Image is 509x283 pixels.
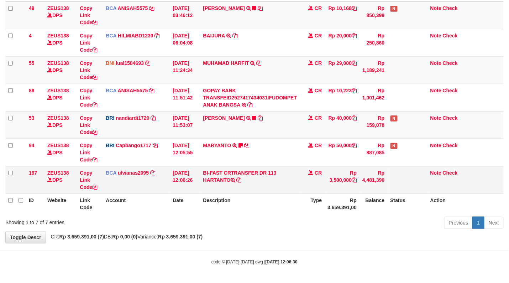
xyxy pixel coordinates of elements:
[315,33,322,38] span: CR
[390,143,398,149] span: Has Note
[352,177,357,183] a: Copy Rp 3,500,000 to clipboard
[80,60,97,80] a: Copy Link Code
[325,111,360,139] td: Rp 40,000
[29,115,35,121] span: 53
[352,5,357,11] a: Copy Rp 10,168 to clipboard
[315,5,322,11] span: CR
[29,143,35,148] span: 94
[149,88,154,93] a: Copy ANISAH5575 to clipboard
[430,60,441,66] a: Note
[145,60,150,66] a: Copy lual1584693 to clipboard
[118,170,149,176] a: ulvianas2095
[248,102,253,108] a: Copy GOPAY BANK TRANSFEID2527417434031IFUDOMPET ANAK BANGSA to clipboard
[118,33,153,38] a: HILMIABD1230
[203,5,245,11] a: [PERSON_NAME]
[443,143,458,148] a: Check
[44,166,77,194] td: DPS
[430,170,441,176] a: Note
[151,115,156,121] a: Copy nandiardi1720 to clipboard
[149,5,154,11] a: Copy ANISAH5575 to clipboard
[106,115,114,121] span: BRI
[80,33,97,53] a: Copy Link Code
[237,177,242,183] a: Copy BI-FAST CRTRANSFER DR 113 HARTANTO to clipboard
[472,217,484,229] a: 1
[116,115,149,121] a: nandiardi1720
[430,143,441,148] a: Note
[59,234,104,240] strong: Rp 3.659.391,00 (7)
[352,60,357,66] a: Copy Rp 29,000 to clipboard
[232,33,237,38] a: Copy BAIJURA to clipboard
[443,88,458,93] a: Check
[390,115,398,122] span: Has Note
[443,170,458,176] a: Check
[484,217,504,229] a: Next
[211,259,298,264] small: code © [DATE]-[DATE] dwg |
[106,88,116,93] span: BCA
[258,5,263,11] a: Copy INA PAUJANAH to clipboard
[203,60,249,66] a: MUHAMAD HARFIT
[29,60,35,66] span: 55
[443,33,458,38] a: Check
[352,88,357,93] a: Copy Rp 10,223 to clipboard
[244,143,249,148] a: Copy MARYANTO to clipboard
[352,33,357,38] a: Copy Rp 20,000 to clipboard
[315,60,322,66] span: CR
[266,259,298,264] strong: [DATE] 12:06:30
[315,115,322,121] span: CR
[47,170,69,176] a: ZEUS138
[29,33,32,38] span: 4
[430,88,441,93] a: Note
[170,56,200,84] td: [DATE] 11:24:34
[170,166,200,194] td: [DATE] 12:06:26
[44,84,77,111] td: DPS
[360,56,387,84] td: Rp 1,189,241
[325,29,360,56] td: Rp 20,000
[106,170,116,176] span: BCA
[360,1,387,29] td: Rp 850,399
[360,166,387,194] td: Rp 4,481,390
[170,139,200,166] td: [DATE] 12:05:55
[203,88,297,108] a: GOPAY BANK TRANSFEID2527417434031IFUDOMPET ANAK BANGSA
[430,115,441,121] a: Note
[80,88,97,108] a: Copy Link Code
[106,143,114,148] span: BRI
[5,231,46,243] a: Toggle Descr
[388,194,427,214] th: Status
[80,170,97,190] a: Copy Link Code
[325,84,360,111] td: Rp 10,223
[80,143,97,163] a: Copy Link Code
[200,166,300,194] td: BI-FAST CRTRANSFER DR 113 HARTANTO
[258,115,263,121] a: Copy BASILIUS CHARL to clipboard
[106,33,116,38] span: BCA
[203,33,225,38] a: BAIJURA
[352,115,357,121] a: Copy Rp 40,000 to clipboard
[325,1,360,29] td: Rp 10,168
[200,194,300,214] th: Description
[170,111,200,139] td: [DATE] 11:53:07
[106,60,114,66] span: BNI
[44,111,77,139] td: DPS
[106,5,116,11] span: BCA
[170,29,200,56] td: [DATE] 06:04:08
[158,234,203,240] strong: Rp 3.659.391,00 (7)
[203,115,245,121] a: [PERSON_NAME]
[325,166,360,194] td: Rp 3,500,000
[47,88,69,93] a: ZEUS138
[325,139,360,166] td: Rp 50,000
[5,216,207,226] div: Showing 1 to 7 of 7 entries
[29,88,35,93] span: 88
[360,29,387,56] td: Rp 250,860
[427,194,504,214] th: Action
[47,60,69,66] a: ZEUS138
[170,1,200,29] td: [DATE] 03:46:12
[444,217,473,229] a: Previous
[360,84,387,111] td: Rp 1,001,462
[47,143,69,148] a: ZEUS138
[26,194,44,214] th: ID
[118,5,148,11] a: ANISAH5575
[116,143,151,148] a: Capbango1717
[29,170,37,176] span: 197
[430,5,441,11] a: Note
[44,56,77,84] td: DPS
[150,170,155,176] a: Copy ulvianas2095 to clipboard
